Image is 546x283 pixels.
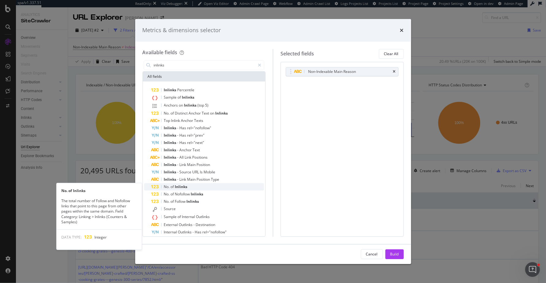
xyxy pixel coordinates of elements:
span: rel="nofollow" [187,125,212,130]
span: - [193,229,195,235]
div: The total number of Follow and Nofollow links that point to this page from other pages within the... [56,198,142,225]
span: (top [198,103,205,108]
iframe: Intercom live chat [525,262,540,277]
span: Internal [182,214,196,219]
span: No. [164,111,171,116]
span: of [171,111,175,116]
span: rel="prev" [187,133,205,138]
span: of [178,214,182,219]
span: Type [211,177,220,182]
span: Inlinks [175,184,188,189]
span: Link [180,177,187,182]
span: Inlinks [164,169,178,175]
span: Has [180,140,187,145]
span: Inlinks [164,147,178,153]
span: Source [180,169,193,175]
span: Source [164,206,176,211]
span: Link [180,162,187,167]
span: Outlinks [196,214,210,219]
span: Inlinks [164,125,178,130]
span: of [178,95,182,100]
span: Inlinks [164,162,178,167]
span: URL [193,169,200,175]
span: Top [164,118,171,123]
span: Anchor [189,111,202,116]
span: Follow [175,199,187,204]
div: modal [135,19,411,264]
div: No. of Inlinks [56,188,142,193]
div: Available fields [143,49,178,56]
span: Positions [193,155,208,160]
span: of [171,191,175,197]
span: Mobile [204,169,216,175]
span: Outlinks [179,222,194,227]
span: Link [185,155,193,160]
span: Internal [164,229,178,235]
div: times [400,26,404,34]
span: - [178,140,180,145]
span: rel="nofollow" [203,229,227,235]
span: Inlinks [216,111,228,116]
span: No. [164,191,171,197]
span: External [164,222,179,227]
span: Inlinks [184,103,198,108]
span: Inlinks [182,95,195,100]
span: Anchor [181,118,194,123]
span: - [178,155,180,160]
div: Cancel [366,251,378,257]
span: of [171,199,175,204]
span: Text [202,111,210,116]
span: - [178,169,180,175]
span: - [178,125,180,130]
span: on [210,111,216,116]
span: Main [187,177,197,182]
button: Clear All [379,49,404,59]
span: Inlinks [187,199,199,204]
span: Main [187,162,197,167]
div: Non-Indexable Main Reason [308,69,356,75]
div: All fields [143,72,265,81]
span: Distinct [175,111,189,116]
span: Anchor [180,147,193,153]
span: - [178,147,180,153]
span: Anchors [164,103,179,108]
span: Percentile [178,87,195,92]
div: times [393,70,396,74]
button: Cancel [361,249,383,259]
div: Metrics & dimensions selector [143,26,221,34]
span: Sample [164,95,178,100]
span: Is [200,169,204,175]
span: No. [164,199,171,204]
span: No. [164,184,171,189]
span: - [194,222,196,227]
span: on [179,103,184,108]
span: Inlink [171,118,181,123]
span: Inlinks [164,177,178,182]
span: - [178,162,180,167]
span: Destination [196,222,216,227]
span: of [171,184,175,189]
span: Has [195,229,203,235]
span: Position [197,162,210,167]
div: Selected fields [281,50,314,57]
span: Inlinks [164,140,178,145]
span: Has [180,133,187,138]
span: Inlinks [191,191,204,197]
span: Has [180,125,187,130]
span: Position [197,177,211,182]
span: Inlinks [164,133,178,138]
span: Inlinks [164,155,178,160]
div: Build [390,251,399,257]
span: 5) [205,103,209,108]
span: Sample [164,214,178,219]
span: All [180,155,185,160]
div: Non-Indexable Main Reasontimes [286,67,399,76]
span: Text [193,147,200,153]
span: - [178,177,180,182]
span: Nofollow [175,191,191,197]
div: Clear All [384,51,399,56]
span: Inlinks [164,87,178,92]
span: rel="next" [187,140,204,145]
input: Search by field name [153,61,255,70]
button: Build [385,249,404,259]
